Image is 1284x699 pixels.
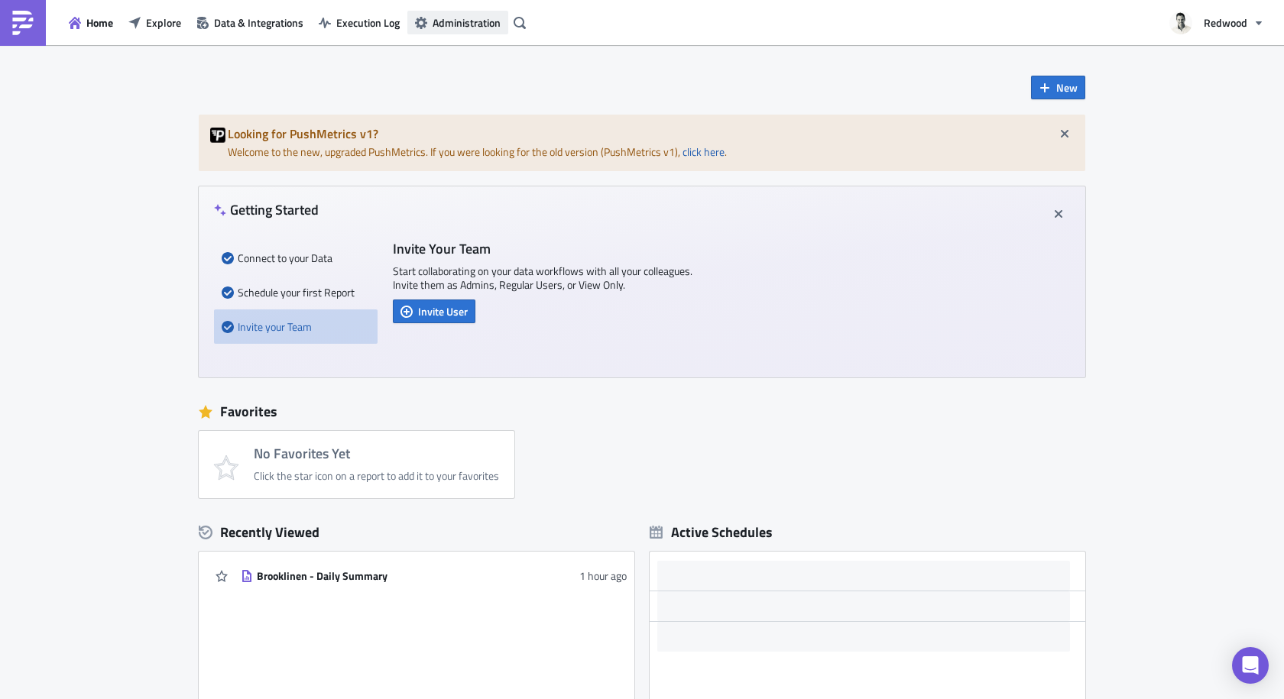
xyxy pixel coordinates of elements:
div: Schedule your first Report [222,275,370,309]
button: Data & Integrations [189,11,311,34]
p: Start collaborating on your data workflows with all your colleagues. Invite them as Admins, Regul... [393,264,699,292]
span: Administration [433,15,501,31]
time: 2025-10-07T12:34:20Z [579,568,627,584]
h4: No Favorites Yet [254,446,499,461]
img: Avatar [1168,10,1194,36]
button: Home [61,11,121,34]
button: Execution Log [311,11,407,34]
button: Invite User [393,299,475,323]
span: Invite User [418,303,468,319]
div: Welcome to the new, upgraded PushMetrics. If you were looking for the old version (PushMetrics v1... [199,115,1085,171]
a: Brooklinen - Daily Summary1 hour ago [241,561,627,591]
div: Favorites [199,400,1085,423]
span: Home [86,15,113,31]
div: Brooklinen - Daily Summary [257,569,524,583]
span: Data & Integrations [214,15,303,31]
button: Administration [407,11,508,34]
div: Active Schedules [650,523,773,541]
img: PushMetrics [11,11,35,35]
button: Redwood [1160,6,1273,40]
span: New [1056,79,1078,95]
h4: Invite Your Team [393,241,699,257]
span: Execution Log [336,15,400,31]
a: click here [683,144,725,160]
div: Click the star icon on a report to add it to your favorites [254,469,499,483]
div: Recently Viewed [199,521,634,544]
h4: Getting Started [214,202,319,218]
div: Invite your Team [222,309,370,344]
span: Explore [146,15,181,31]
button: New [1031,76,1085,99]
div: Connect to your Data [222,241,370,275]
span: Redwood [1204,15,1247,31]
h5: Looking for PushMetrics v1? [228,128,1074,140]
div: Open Intercom Messenger [1232,647,1269,684]
button: Explore [121,11,189,34]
